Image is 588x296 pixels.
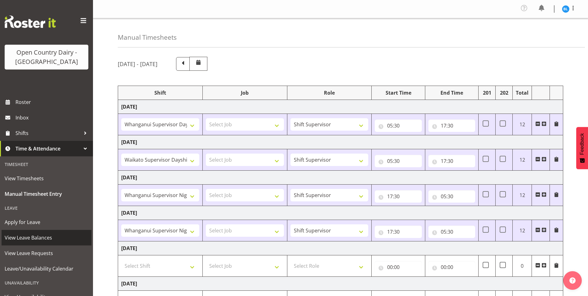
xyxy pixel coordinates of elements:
td: 12 [513,185,532,206]
input: Click to select... [428,226,475,238]
span: Shifts [15,128,81,138]
div: Total [516,89,528,96]
span: Apply for Leave [5,218,88,227]
span: Roster [15,97,90,107]
td: 12 [513,149,532,171]
div: Shift [121,89,199,96]
h5: [DATE] - [DATE] [118,61,157,67]
img: help-xxl-2.png [569,277,576,284]
input: Click to select... [375,261,422,273]
h4: Manual Timesheets [118,34,177,41]
td: 0 [513,255,532,277]
span: Inbox [15,113,90,122]
a: Apply for Leave [2,214,91,230]
a: Manual Timesheet Entry [2,186,91,202]
span: Leave/Unavailability Calendar [5,264,88,273]
img: bruce-lind7400.jpg [562,5,569,13]
td: 12 [513,114,532,135]
div: Timesheet [2,158,91,171]
div: Leave [2,202,91,214]
span: View Leave Balances [5,233,88,242]
td: [DATE] [118,100,563,114]
div: 201 [482,89,492,96]
input: Click to select... [375,155,422,167]
a: View Timesheets [2,171,91,186]
td: 12 [513,220,532,241]
a: View Leave Balances [2,230,91,245]
span: Time & Attendance [15,144,81,153]
img: Rosterit website logo [5,16,56,28]
div: Role [290,89,369,96]
input: Click to select... [375,226,422,238]
a: View Leave Requests [2,245,91,261]
input: Click to select... [428,190,475,203]
a: Leave/Unavailability Calendar [2,261,91,276]
td: [DATE] [118,241,563,255]
div: Unavailability [2,276,91,289]
td: [DATE] [118,171,563,185]
input: Click to select... [375,190,422,203]
td: [DATE] [118,206,563,220]
div: Open Country Dairy - [GEOGRAPHIC_DATA] [11,48,82,66]
div: Job [206,89,284,96]
input: Click to select... [428,119,475,132]
span: View Timesheets [5,174,88,183]
div: End Time [428,89,475,96]
div: 202 [499,89,509,96]
div: Start Time [375,89,422,96]
span: Feedback [579,133,585,155]
input: Click to select... [428,261,475,273]
input: Click to select... [375,119,422,132]
span: View Leave Requests [5,249,88,258]
td: [DATE] [118,277,563,291]
td: [DATE] [118,135,563,149]
input: Click to select... [428,155,475,167]
span: Manual Timesheet Entry [5,189,88,199]
button: Feedback - Show survey [576,127,588,169]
